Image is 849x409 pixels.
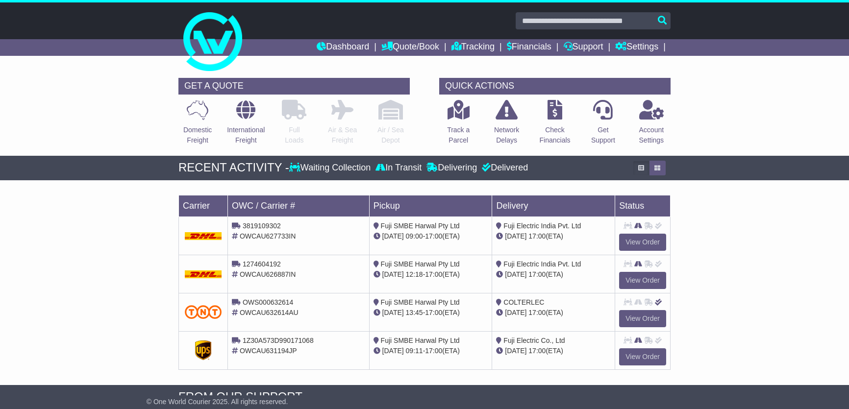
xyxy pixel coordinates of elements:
[282,125,306,145] p: Full Loads
[195,340,212,360] img: GetCarrierServiceDarkLogo
[289,163,373,173] div: Waiting Collection
[496,269,611,280] div: (ETA)
[374,269,488,280] div: - (ETA)
[374,231,488,241] div: - (ETA)
[505,309,526,316] span: [DATE]
[178,78,410,95] div: GET A QUOTE
[619,310,666,327] a: View Order
[185,232,222,240] img: DHL.png
[374,308,488,318] div: - (ETA)
[425,232,442,240] span: 17:00
[227,125,265,145] p: International Freight
[591,125,615,145] p: Get Support
[639,125,664,145] p: Account Settings
[528,309,546,316] span: 17:00
[479,163,528,173] div: Delivered
[447,99,470,151] a: Track aParcel
[424,163,479,173] div: Delivering
[382,232,404,240] span: [DATE]
[406,232,423,240] span: 09:00
[494,99,520,151] a: NetworkDelays
[243,260,281,268] span: 1274604192
[185,270,222,278] img: DHL.png
[451,39,495,56] a: Tracking
[183,125,212,145] p: Domestic Freight
[564,39,603,56] a: Support
[406,347,423,355] span: 09:11
[492,195,615,217] td: Delivery
[615,39,658,56] a: Settings
[528,347,546,355] span: 17:00
[619,272,666,289] a: View Order
[447,125,470,145] p: Track a Parcel
[373,163,424,173] div: In Transit
[503,298,544,306] span: COLTERLEC
[503,260,581,268] span: Fuji Electric India Pvt. Ltd
[528,270,546,278] span: 17:00
[505,270,526,278] span: [DATE]
[240,309,299,316] span: OWCAU632614AU
[374,346,488,356] div: - (ETA)
[381,39,439,56] a: Quote/Book
[496,231,611,241] div: (ETA)
[147,398,288,406] span: © One World Courier 2025. All rights reserved.
[185,305,222,318] img: TNT_Domestic.png
[377,125,404,145] p: Air / Sea Depot
[178,161,289,175] div: RECENT ACTIVITY -
[496,308,611,318] div: (ETA)
[369,195,492,217] td: Pickup
[503,337,565,344] span: Fuji Electric Co., Ltd
[406,309,423,316] span: 13:45
[240,270,296,278] span: OWCAU626887IN
[243,337,314,344] span: 1Z30A573D990171068
[496,346,611,356] div: (ETA)
[425,309,442,316] span: 17:00
[528,232,546,240] span: 17:00
[317,39,369,56] a: Dashboard
[619,348,666,365] a: View Order
[328,125,357,145] p: Air & Sea Freight
[406,270,423,278] span: 12:18
[505,232,526,240] span: [DATE]
[381,337,460,344] span: Fuji SMBE Harwal Pty Ltd
[382,270,404,278] span: [DATE]
[539,99,571,151] a: CheckFinancials
[591,99,616,151] a: GetSupport
[507,39,551,56] a: Financials
[243,222,281,230] span: 3819109302
[639,99,665,151] a: AccountSettings
[381,298,460,306] span: Fuji SMBE Harwal Pty Ltd
[226,99,265,151] a: InternationalFreight
[503,222,581,230] span: Fuji Electric India Pvt. Ltd
[243,298,294,306] span: OWS000632614
[505,347,526,355] span: [DATE]
[381,222,460,230] span: Fuji SMBE Harwal Pty Ltd
[540,125,571,145] p: Check Financials
[494,125,519,145] p: Network Delays
[240,232,296,240] span: OWCAU627733IN
[619,234,666,251] a: View Order
[425,347,442,355] span: 17:00
[179,195,228,217] td: Carrier
[381,260,460,268] span: Fuji SMBE Harwal Pty Ltd
[183,99,212,151] a: DomesticFreight
[178,390,671,404] div: FROM OUR SUPPORT
[425,270,442,278] span: 17:00
[439,78,671,95] div: QUICK ACTIONS
[240,347,297,355] span: OWCAU631194JP
[615,195,671,217] td: Status
[382,309,404,316] span: [DATE]
[382,347,404,355] span: [DATE]
[228,195,370,217] td: OWC / Carrier #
